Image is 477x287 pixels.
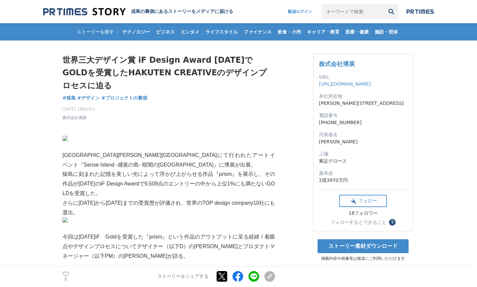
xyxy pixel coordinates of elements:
dd: 2億3970万円 [319,177,407,184]
p: ストーリーをシェアする [157,274,209,280]
a: 飲食・小売 [275,23,304,40]
a: [URL][DOMAIN_NAME] [319,81,371,87]
a: ストーリー素材ダウンロード [318,239,409,253]
span: エンタメ [178,29,202,35]
div: フォローするとできること [331,220,386,225]
dt: 電話番号 [319,112,407,119]
p: 猿島に刻まれた記憶を美しい光によって浮かび上がらせる作品『prism』を展示し、その作品が[DATE]のiF Design Awardで9,509点のエントリーの中から上位1%にも満たないGOL... [62,170,275,198]
span: #プロジェクトの裏側 [101,95,147,101]
img: PBrQ3gy3nNSjt5b2rJmvfFOiYv5DR-u9V-JTtWdR86TKv56vsgnp2N3EKaeJjxQ3SeXQIri8lCODHy7izIdE98Be8Hv4FMUiY... [62,217,275,223]
span: ビジネス [153,29,177,35]
a: ファイナンス [241,23,274,40]
dt: 上場 [319,151,407,158]
dd: 東証グロース [319,158,407,165]
img: 成果の裏側にあるストーリーをメディアに届ける [43,7,126,16]
span: [DATE] 18時24分 [62,106,95,112]
span: #猿島 [62,95,76,101]
dt: 資本金 [319,170,407,177]
button: ？ [389,219,396,226]
span: 医療・健康 [343,29,371,35]
span: ファイナンス [241,29,274,35]
span: ？ [390,220,395,225]
dt: 本社所在地 [319,93,407,100]
a: ビジネス [153,23,177,40]
a: 株式会社博展 [62,115,86,121]
a: #猿島 [62,95,76,102]
input: キーワードで検索 [321,4,384,19]
p: [GEOGRAPHIC_DATA][PERSON_NAME][GEOGRAPHIC_DATA]にて行われたアートイベント『Sense Island -感覚の島- 暗闇の[GEOGRAPHIC_D... [62,151,275,170]
a: キャリア・教育 [304,23,342,40]
a: 配信ログイン [281,4,319,19]
div: 18フォロワー [339,210,387,216]
span: 施設・団体 [372,29,401,35]
a: 医療・健康 [343,23,371,40]
p: 今回は[DATE]iF Goldを受賞した『prism』という作品のアウトプットに至る経緯 / 着眼点やデザインプロセスについてデザイナー（以下D）の[PERSON_NAME]とプロダクトマネー... [62,232,275,261]
span: ライフスタイル [203,29,240,35]
dt: URL [319,74,407,81]
a: テクノロジー [120,23,153,40]
h1: 世界三大デザイン賞 iF Design Award [DATE]でGOLDを受賞したHAKUTEN CREATIVEのデザインプロセスに迫る [62,54,275,92]
span: #デザイン [77,95,100,101]
p: 掲載内容や画像等は報道にご利用いただけます [313,256,413,261]
dd: [PERSON_NAME][STREET_ADDRESS] [319,100,407,107]
a: 施設・団体 [372,23,401,40]
span: キャリア・教育 [304,29,342,35]
dd: [PHONE_NUMBER] [319,119,407,126]
span: テクノロジー [120,29,153,35]
img: A8IIbOUgCs_wIS8FQohIYt7souC7Xn_r_aVRUMFaBYy3ONhdkyCORC5KiluLDwXmT1qtA1X-bAjk462noBZJHP0kOE0kRgSvy... [62,136,275,141]
a: #プロジェクトの裏側 [101,95,147,102]
p: 0 [62,278,69,281]
dd: [PERSON_NAME] [319,138,407,145]
h2: 成果の裏側にあるストーリーをメディアに届ける [131,9,233,15]
a: ライフスタイル [203,23,240,40]
a: #デザイン [77,95,100,102]
dt: 代表者名 [319,131,407,138]
a: 成果の裏側にあるストーリーをメディアに届ける 成果の裏側にあるストーリーをメディアに届ける [43,7,233,16]
span: 飲食・小売 [275,29,304,35]
img: prtimes [407,9,434,14]
a: エンタメ [178,23,202,40]
button: 検索 [384,4,399,19]
button: フォロー [339,195,387,207]
a: 株式会社博展 [319,60,355,67]
p: さらに[DATE]から[DATE]までの受賞歴が評価され、世界のTOP design company10社にも選出。 [62,198,275,218]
